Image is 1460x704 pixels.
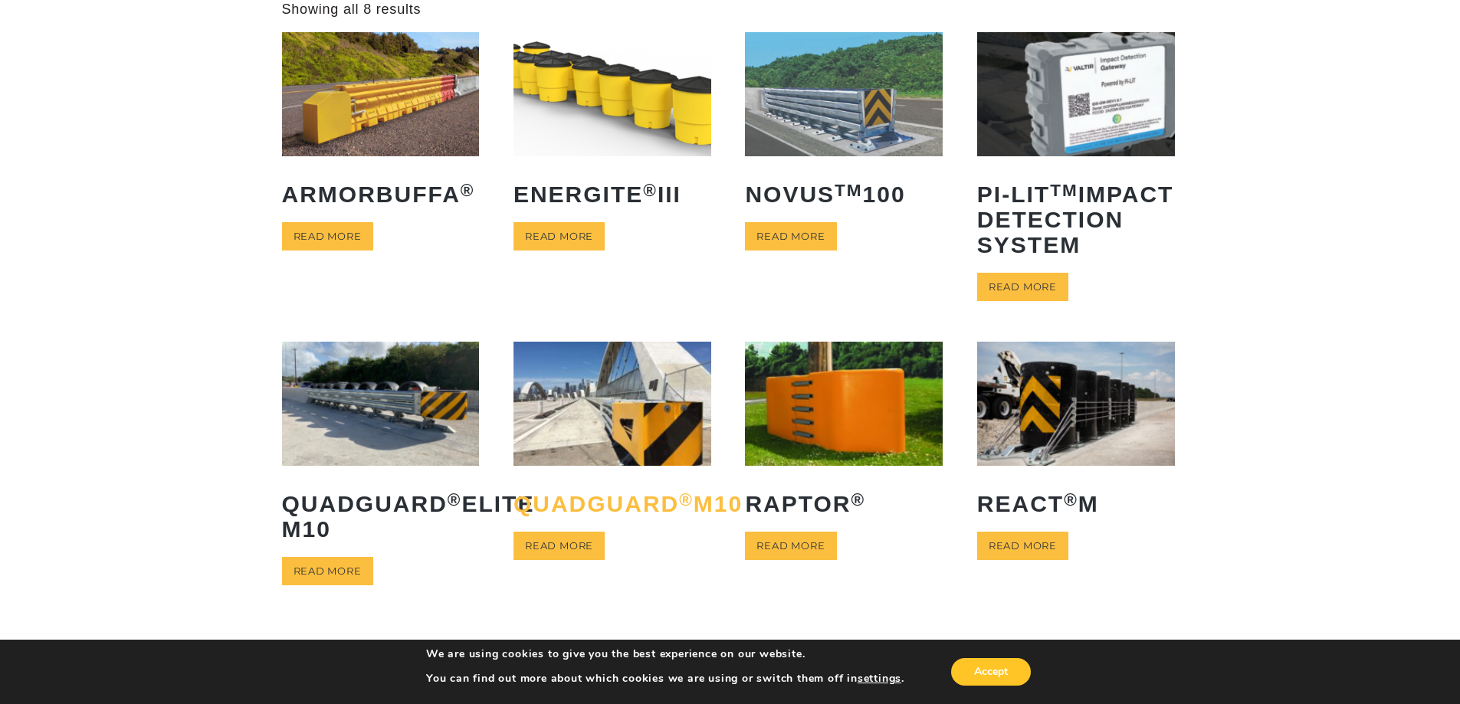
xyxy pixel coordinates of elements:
a: QuadGuard®Elite M10 [282,342,480,552]
a: NOVUSTM100 [745,32,943,218]
sup: ® [643,181,658,200]
h2: ArmorBuffa [282,170,480,218]
sup: TM [835,181,863,200]
button: Accept [951,658,1031,686]
h2: NOVUS 100 [745,170,943,218]
p: You can find out more about which cookies we are using or switch them off in . [426,672,904,686]
sup: ® [851,490,866,509]
p: Showing all 8 results [282,1,422,18]
p: We are using cookies to give you the best experience on our website. [426,647,904,661]
h2: PI-LIT Impact Detection System [977,170,1175,269]
sup: ® [1064,490,1078,509]
a: ENERGITE®III [513,32,711,218]
a: RAPTOR® [745,342,943,527]
sup: ® [461,181,475,200]
a: PI-LITTMImpact Detection System [977,32,1175,268]
a: Read more about “PI-LITTM Impact Detection System” [977,273,1068,301]
a: Read more about “ArmorBuffa®” [282,222,373,250]
h2: QuadGuard M10 [513,480,711,528]
h2: QuadGuard Elite M10 [282,480,480,553]
sup: ® [679,490,694,509]
a: Read more about “QuadGuard® Elite M10” [282,557,373,585]
a: Read more about “RAPTOR®” [745,532,836,560]
a: ArmorBuffa® [282,32,480,218]
a: Read more about “QuadGuard® M10” [513,532,605,560]
h2: REACT M [977,480,1175,528]
button: settings [858,672,901,686]
a: Read more about “REACT® M” [977,532,1068,560]
a: QuadGuard®M10 [513,342,711,527]
a: Read more about “NOVUSTM 100” [745,222,836,250]
sup: ® [448,490,462,509]
h2: ENERGITE III [513,170,711,218]
h2: RAPTOR [745,480,943,528]
a: REACT®M [977,342,1175,527]
sup: TM [1050,181,1078,200]
a: Read more about “ENERGITE® III” [513,222,605,250]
